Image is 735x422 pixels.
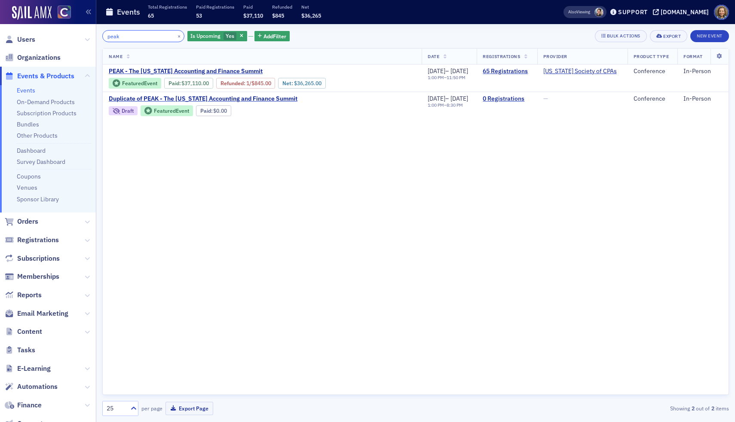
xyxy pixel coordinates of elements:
p: Refunded [272,4,292,10]
span: [DATE] [428,95,445,102]
a: Registrations [5,235,59,245]
a: New Event [690,31,729,39]
div: Net: $3626500 [278,78,325,88]
a: Memberships [5,272,59,281]
span: PEAK - The Colorado Accounting and Finance Summit [109,68,263,75]
button: [DOMAIN_NAME] [653,9,712,15]
span: [DATE] [428,67,445,75]
a: Tasks [5,345,35,355]
p: Paid [243,4,263,10]
a: Bundles [17,120,39,128]
div: – [428,75,468,80]
time: 11:50 PM [447,74,465,80]
img: SailAMX [12,6,52,20]
div: Featured Event [109,78,161,89]
span: Product Type [634,53,669,59]
strong: 2 [710,404,716,412]
button: Bulk Actions [595,30,647,42]
span: : [168,80,182,86]
a: Paid [200,108,211,114]
a: Refunded [220,80,244,86]
input: Search… [102,30,184,42]
span: E-Learning [17,364,51,373]
div: Featured Event [154,108,189,113]
span: Finance [17,400,42,410]
span: Tasks [17,345,35,355]
a: 65 Registrations [483,68,531,75]
span: Subscriptions [17,254,60,263]
span: : [220,80,246,86]
span: Organizations [17,53,61,62]
span: [DATE] [450,95,468,102]
a: Organizations [5,53,61,62]
a: Sponsor Library [17,195,59,203]
time: 1:00 PM [428,102,444,108]
span: $36,265.00 [294,80,322,86]
span: Memberships [17,272,59,281]
div: In-Person [683,95,723,103]
span: $37,110.00 [181,80,209,86]
a: Other Products [17,132,58,139]
span: Content [17,327,42,336]
span: Reports [17,290,42,300]
a: On-Demand Products [17,98,75,106]
button: New Event [690,30,729,42]
a: E-Learning [5,364,51,373]
div: Featured Event [141,105,193,116]
span: Users [17,35,35,44]
button: Export [650,30,687,42]
button: × [175,32,183,40]
p: Total Registrations [148,4,187,10]
a: Coupons [17,172,41,180]
span: $36,265 [301,12,321,19]
div: Also [568,9,576,15]
span: Viewing [568,9,590,15]
span: 53 [196,12,202,19]
a: Subscription Products [17,109,77,117]
p: Paid Registrations [196,4,234,10]
span: Yes [226,32,234,39]
span: $37,110 [243,12,263,19]
div: – [428,102,468,108]
span: Events & Products [17,71,74,81]
span: $845 [272,12,284,19]
span: Provider [543,53,567,59]
a: Automations [5,382,58,391]
a: Content [5,327,42,336]
span: $0.00 [213,108,227,114]
div: Paid: 97 - $3711000 [164,78,213,88]
div: – [428,95,468,103]
div: Draft [109,106,138,115]
img: SailAMX [58,6,71,19]
a: Events & Products [5,71,74,81]
span: Colorado Society of CPAs [543,68,617,75]
span: Registrations [483,53,520,59]
a: Venues [17,184,37,191]
strong: 2 [690,404,696,412]
span: Date [428,53,439,59]
div: Showing out of items [526,404,729,412]
span: : [200,108,214,114]
span: Profile [714,5,729,20]
div: Conference [634,95,671,103]
button: AddFilter [254,31,290,42]
a: Orders [5,217,38,226]
span: Duplicate of PEAK - The Colorado Accounting and Finance Summit [109,95,297,103]
a: View Homepage [52,6,71,20]
span: Pamela Galey-Coleman [594,8,603,17]
label: per page [141,404,162,412]
div: Support [618,8,648,16]
div: Refunded: 97 - $3711000 [216,78,275,88]
a: 0 Registrations [483,95,531,103]
div: [DOMAIN_NAME] [661,8,709,16]
span: Is Upcoming [190,32,220,39]
span: Format [683,53,702,59]
span: Automations [17,382,58,391]
a: Events [17,86,35,94]
a: Survey Dashboard [17,158,65,166]
div: Conference [634,68,671,75]
span: Email Marketing [17,309,68,318]
span: Add Filter [263,32,286,40]
p: Net [301,4,321,10]
span: [DATE] [450,67,468,75]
